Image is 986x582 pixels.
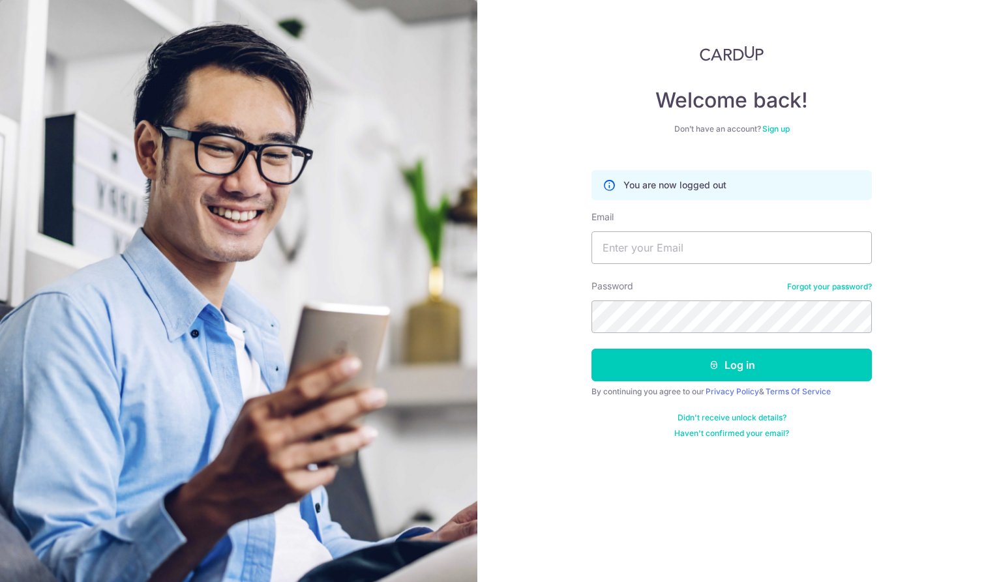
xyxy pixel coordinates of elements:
[591,211,614,224] label: Email
[591,280,633,293] label: Password
[591,231,872,264] input: Enter your Email
[591,124,872,134] div: Don’t have an account?
[623,179,726,192] p: You are now logged out
[591,87,872,113] h4: Welcome back!
[591,386,872,397] div: By continuing you agree to our &
[766,386,831,396] a: Terms Of Service
[591,349,872,381] button: Log in
[762,124,790,134] a: Sign up
[674,428,789,439] a: Haven't confirmed your email?
[706,386,759,396] a: Privacy Policy
[678,413,786,423] a: Didn't receive unlock details?
[700,46,764,61] img: CardUp Logo
[787,282,872,292] a: Forgot your password?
